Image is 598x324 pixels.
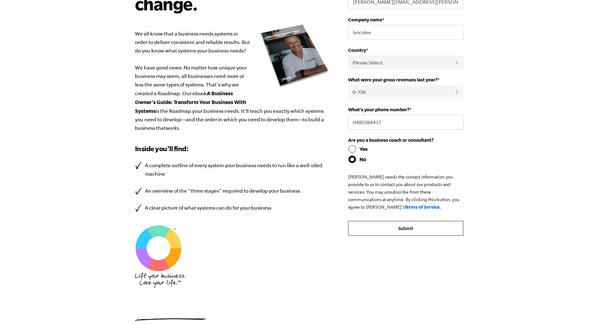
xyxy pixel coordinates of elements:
img: EMyth SES TM Graphic [135,225,182,272]
a: Terms of Service. [405,204,441,210]
span: Company name [348,17,382,22]
span: Are you a business coach or consultant? [348,137,434,143]
h3: Inside you'll find: [135,144,330,154]
p: [PERSON_NAME] needs the contact information you provide to us to contact you about our products a... [348,173,463,211]
p: We all know that a business needs systems in order to deliver consistent and reliable results. Bu... [135,30,330,132]
img: EMyth_Logo_BP_Hand Font_Tagline_Stacked-Medium [135,273,185,288]
li: A complete outline of every system your business needs to run like a well-oiled machine [135,161,330,178]
li: An overview of the “three stages” required to develop your business [135,187,330,195]
input: Submit [348,221,463,236]
span: Country [348,47,366,53]
b: A Business Owner’s Guide: Transform Your Business With Systems [135,90,246,114]
span: What were your gross revenues last year? [348,77,437,82]
em: works [166,125,179,131]
span: What’s your phone number? [348,107,409,112]
li: A clear picture of what systems can do for your business [135,204,330,212]
div: Chatwidget [567,294,598,324]
img: new_roadmap_cover_093019 [260,24,329,88]
iframe: Chat Widget [567,294,598,324]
